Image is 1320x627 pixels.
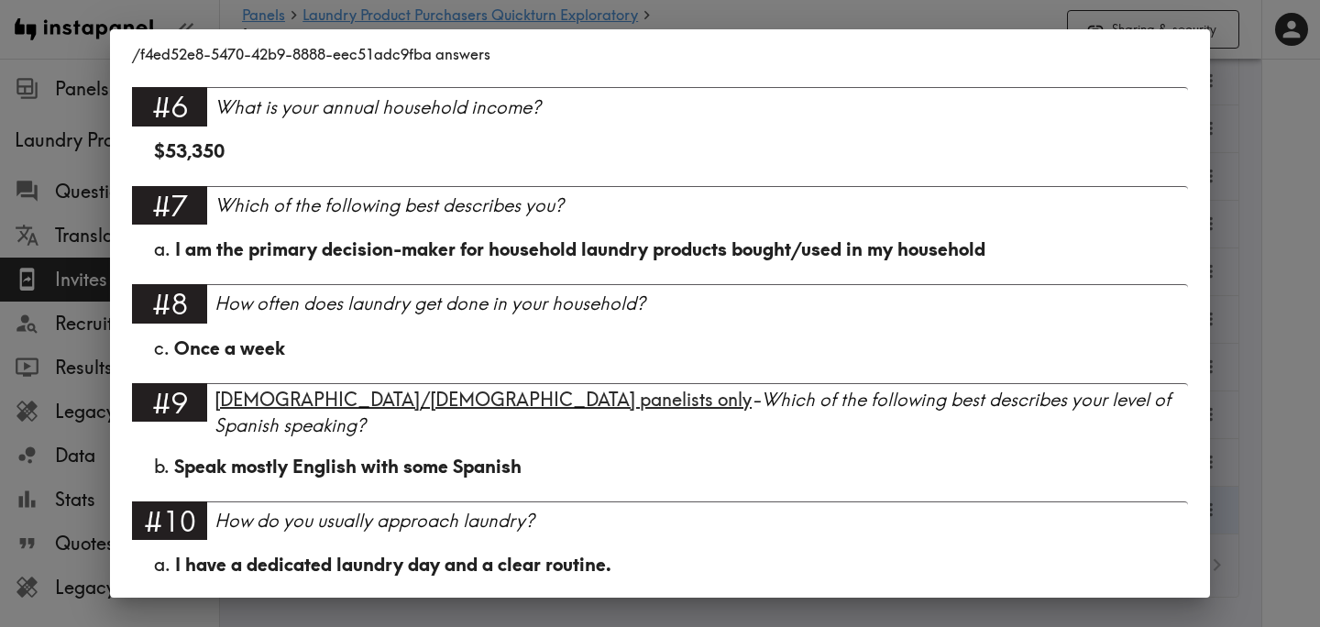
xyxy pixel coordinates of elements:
[214,388,752,411] span: [DEMOGRAPHIC_DATA]/[DEMOGRAPHIC_DATA] panelists only
[132,284,207,323] div: #8
[132,186,1188,236] a: #7Which of the following best describes you?
[174,336,285,359] span: Once a week
[132,284,1188,335] a: #8How often does laundry get done in your household?
[154,454,1166,479] div: b.
[154,138,1166,186] div: $53,350
[154,552,1166,577] div: a.
[132,383,1188,454] a: #9[DEMOGRAPHIC_DATA]/[DEMOGRAPHIC_DATA] panelists only-Which of the following best describes your...
[214,387,1188,438] div: - Which of the following best describes your level of Spanish speaking?
[154,236,1166,262] div: a.
[154,335,1166,361] div: c.
[175,553,611,576] span: I have a dedicated laundry day and a clear routine.
[214,94,1188,120] div: What is your annual household income?
[132,87,1188,137] a: #6What is your annual household income?
[132,383,207,422] div: #9
[132,501,1188,552] a: #10How do you usually approach laundry?
[214,192,1188,218] div: Which of the following best describes you?
[214,291,1188,316] div: How often does laundry get done in your household?
[132,186,207,225] div: #7
[174,455,522,478] span: Speak mostly English with some Spanish
[110,29,1210,79] h2: /f4ed52e8-5470-42b9-8888-eec51adc9fba answers
[132,87,207,126] div: #6
[214,508,1188,533] div: How do you usually approach laundry?
[175,237,985,260] span: I am the primary decision-maker for household laundry products bought/used in my household
[132,501,207,540] div: #10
